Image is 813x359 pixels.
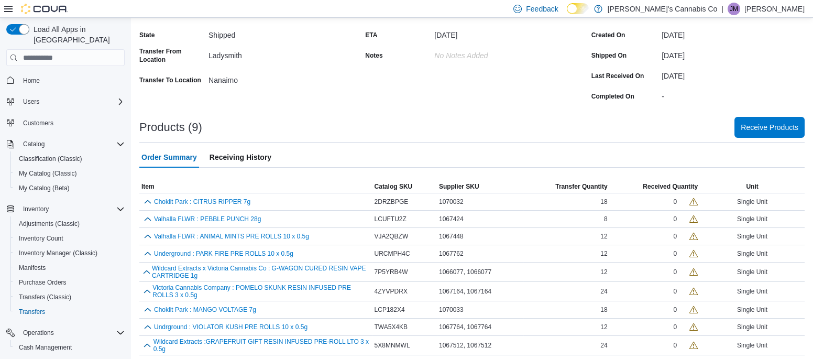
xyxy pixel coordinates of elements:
[746,182,758,191] span: Unit
[15,153,86,165] a: Classification (Classic)
[19,308,45,316] span: Transfers
[15,291,125,303] span: Transfers (Classic)
[15,341,76,354] a: Cash Management
[19,95,43,108] button: Users
[15,217,84,230] a: Adjustments (Classic)
[375,215,406,223] span: LCUFTU2Z
[662,47,805,60] div: [DATE]
[154,215,261,223] button: Valhalla FLWR : PEBBLE PUNCH 28g
[600,287,607,296] span: 24
[600,198,607,206] span: 18
[643,182,698,191] span: Received Quantity
[19,293,71,301] span: Transfers (Classic)
[700,195,805,208] div: Single Unit
[19,234,63,243] span: Inventory Count
[600,341,607,350] span: 24
[19,138,125,150] span: Catalog
[10,260,129,275] button: Manifests
[555,182,607,191] span: Transfer Quantity
[154,198,250,205] button: Choklit Park : CITRUS RIPPER 7g
[10,151,129,166] button: Classification (Classic)
[153,338,370,353] button: Wildcard Extracts :GRAPEFRUIT GIFT RESIN INFUSED PRE-ROLL LTO 3 x 0.5g
[10,246,129,260] button: Inventory Manager (Classic)
[2,115,129,130] button: Customers
[139,31,155,39] label: State
[208,27,349,39] div: Shipped
[15,167,81,180] a: My Catalog (Classic)
[730,3,738,15] span: JM
[15,232,68,245] a: Inventory Count
[673,306,677,314] div: 0
[673,232,677,241] div: 0
[673,249,677,258] div: 0
[437,180,523,193] button: Supplier SKU
[662,68,805,80] div: [DATE]
[700,247,805,260] div: Single Unit
[210,147,271,168] span: Receiving History
[15,153,125,165] span: Classification (Classic)
[19,278,67,287] span: Purchase Orders
[439,232,464,241] span: 1067448
[600,232,607,241] span: 12
[439,287,491,296] span: 1067164, 1067164
[439,306,464,314] span: 1070033
[375,182,413,191] span: Catalog SKU
[610,180,700,193] button: Received Quantity
[673,198,677,206] div: 0
[19,203,53,215] button: Inventory
[10,340,129,355] button: Cash Management
[662,27,805,39] div: [DATE]
[700,321,805,333] div: Single Unit
[744,3,805,15] p: [PERSON_NAME]
[375,306,405,314] span: LCP182X4
[439,341,491,350] span: 1067512, 1067512
[19,95,125,108] span: Users
[141,182,155,191] span: Item
[600,306,607,314] span: 18
[15,291,75,303] a: Transfers (Classic)
[15,262,125,274] span: Manifests
[2,94,129,109] button: Users
[439,198,464,206] span: 1070032
[23,97,39,106] span: Users
[15,182,74,194] a: My Catalog (Beta)
[10,231,129,246] button: Inventory Count
[608,3,718,15] p: [PERSON_NAME]'s Cannabis Co
[154,306,256,313] button: Choklit Park : MANGO VOLTAGE 7g
[591,51,627,60] label: Shipped On
[375,287,408,296] span: 4ZYVPDRX
[15,167,125,180] span: My Catalog (Classic)
[375,232,409,241] span: VJA2QBZW
[10,216,129,231] button: Adjustments (Classic)
[375,323,408,331] span: TWA5X4KB
[662,88,805,101] div: -
[154,233,309,240] button: Valhalla FLWR : ANIMAL MINTS PRE ROLLS 10 x 0.5g
[2,325,129,340] button: Operations
[365,51,382,60] label: Notes
[700,266,805,278] div: Single Unit
[15,262,50,274] a: Manifests
[700,303,805,316] div: Single Unit
[15,341,125,354] span: Cash Management
[375,268,408,276] span: 7P5YRB4W
[365,31,377,39] label: ETA
[19,73,125,86] span: Home
[439,249,464,258] span: 1067762
[154,323,307,331] button: Undrground : VIOLATOR KUSH PRE ROLLS 10 x 0.5g
[591,72,644,80] label: Last Received On
[734,117,805,138] button: Receive Products
[15,182,125,194] span: My Catalog (Beta)
[23,119,53,127] span: Customers
[139,76,201,84] label: Transfer To Location
[19,343,72,352] span: Cash Management
[2,202,129,216] button: Inventory
[2,137,129,151] button: Catalog
[10,275,129,290] button: Purchase Orders
[700,339,805,352] div: Single Unit
[10,166,129,181] button: My Catalog (Classic)
[700,230,805,243] div: Single Unit
[673,268,677,276] div: 0
[19,169,77,178] span: My Catalog (Classic)
[29,24,125,45] span: Load All Apps in [GEOGRAPHIC_DATA]
[15,276,71,289] a: Purchase Orders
